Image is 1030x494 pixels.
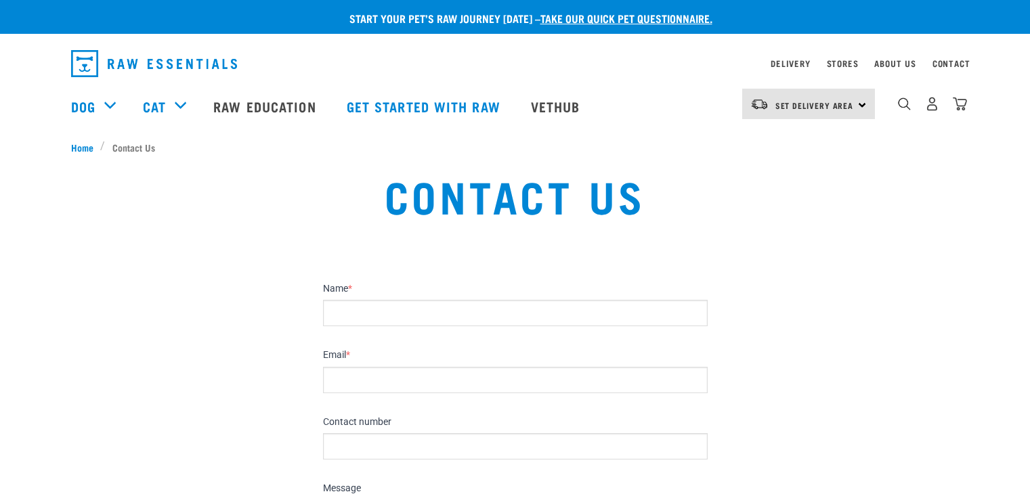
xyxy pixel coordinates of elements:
[827,61,859,66] a: Stores
[775,103,854,108] span: Set Delivery Area
[323,416,708,428] label: Contact number
[771,61,810,66] a: Delivery
[898,97,911,110] img: home-icon-1@2x.png
[200,79,332,133] a: Raw Education
[953,97,967,111] img: home-icon@2x.png
[71,50,237,77] img: Raw Essentials Logo
[925,97,939,111] img: user.png
[932,61,970,66] a: Contact
[71,140,93,154] span: Home
[333,79,517,133] a: Get started with Raw
[71,96,95,116] a: Dog
[60,45,970,83] nav: dropdown navigation
[196,171,834,219] h1: Contact Us
[874,61,916,66] a: About Us
[71,140,101,154] a: Home
[323,349,708,361] label: Email
[750,98,769,110] img: van-moving.png
[517,79,597,133] a: Vethub
[323,283,708,295] label: Name
[71,140,960,154] nav: breadcrumbs
[540,15,712,21] a: take our quick pet questionnaire.
[143,96,166,116] a: Cat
